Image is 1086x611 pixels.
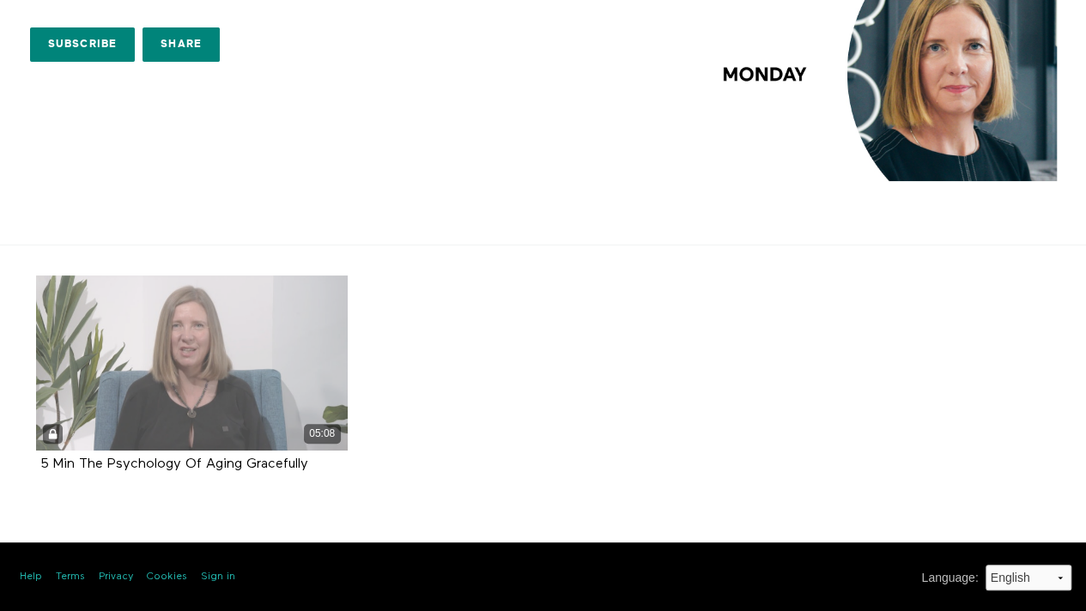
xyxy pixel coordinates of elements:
a: 5 Min The Psychology Of Aging Gracefully [40,457,308,470]
a: Cookies [147,570,187,584]
label: Language : [921,569,978,587]
a: Privacy [99,570,133,584]
a: Sign in [201,570,235,584]
a: Help [20,570,42,584]
a: Share [143,27,220,62]
a: 5 Min The Psychology Of Aging Gracefully 05:08 [36,275,348,451]
div: 05:08 [304,424,341,444]
a: Subscribe [30,27,136,62]
a: Terms [56,570,85,584]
